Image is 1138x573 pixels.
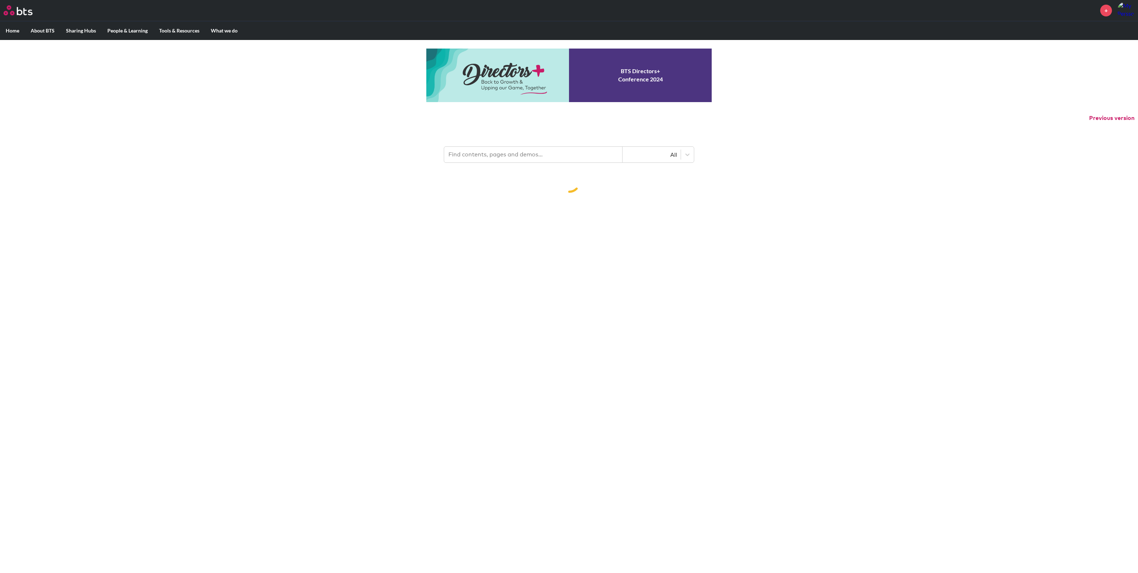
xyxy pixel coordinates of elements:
div: All [626,151,677,159]
button: Previous version [1089,114,1134,122]
label: About BTS [25,21,60,40]
label: Sharing Hubs [60,21,102,40]
input: Find contents, pages and demos... [444,147,623,162]
label: What we do [205,21,243,40]
img: My Persson [1117,2,1134,19]
a: + [1100,5,1112,16]
label: People & Learning [102,21,153,40]
a: Conference 2024 [426,49,712,102]
img: BTS Logo [4,5,32,15]
label: Tools & Resources [153,21,205,40]
a: Profile [1117,2,1134,19]
a: Go home [4,5,46,15]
